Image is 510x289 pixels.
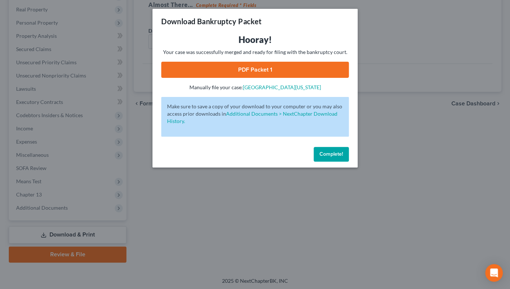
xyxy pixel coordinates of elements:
[161,62,349,78] a: PDF Packet 1
[319,151,343,157] span: Complete!
[485,264,503,282] div: Open Intercom Messenger
[243,84,321,90] a: [GEOGRAPHIC_DATA][US_STATE]
[167,111,337,124] a: Additional Documents > NextChapter Download History.
[167,103,343,125] p: Make sure to save a copy of your download to your computer or you may also access prior downloads in
[161,48,349,56] p: Your case was successfully merged and ready for filing with the bankruptcy court.
[314,147,349,162] button: Complete!
[161,16,262,26] h3: Download Bankruptcy Packet
[161,84,349,91] p: Manually file your case:
[161,34,349,46] h3: Hooray!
